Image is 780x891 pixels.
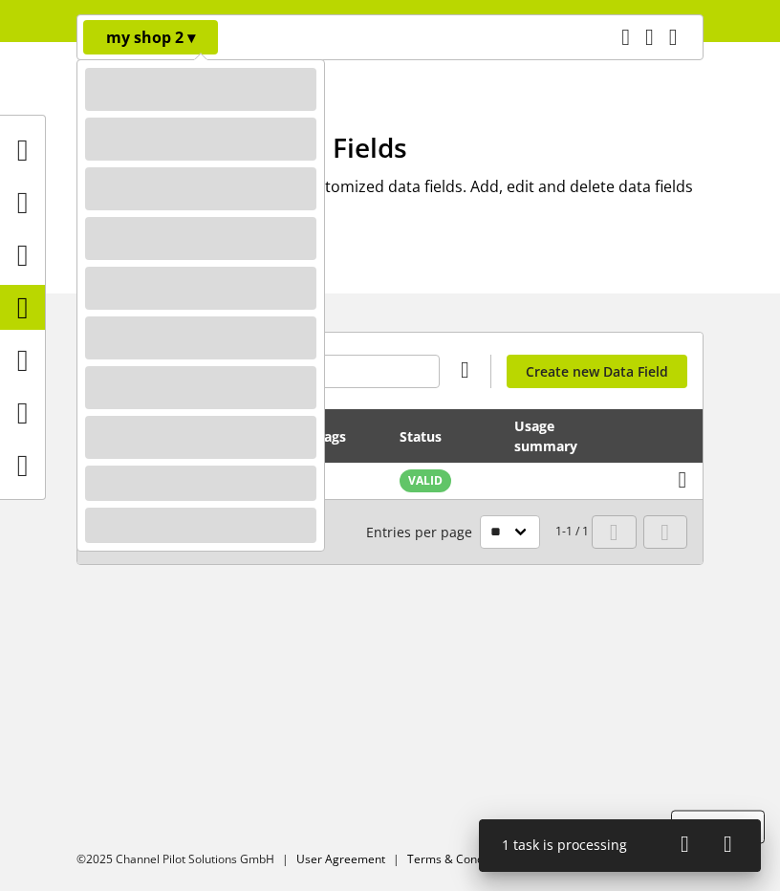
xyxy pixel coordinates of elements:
[187,27,195,48] span: ▾
[408,472,443,489] span: VALID
[316,426,346,446] div: Tags
[407,851,512,867] a: Terms & Conditions
[76,851,296,868] li: ©2025 Channel Pilot Solutions GmbH
[502,836,627,854] span: 1 task is processing
[76,14,704,60] nav: main navigation
[106,175,704,221] h2: This is an overview of your customized data fields. Add, edit and delete data fields here.
[691,817,745,837] span: Support
[514,416,623,456] div: Usage summary
[400,426,461,446] div: Status
[106,26,195,49] p: my shop 2
[366,522,480,542] span: Entries per page
[296,851,385,867] a: User Agreement
[671,811,765,844] button: Support
[526,361,668,381] span: Create new Data Field
[366,515,589,549] small: 1-1 / 1
[507,355,687,388] a: Create new Data Field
